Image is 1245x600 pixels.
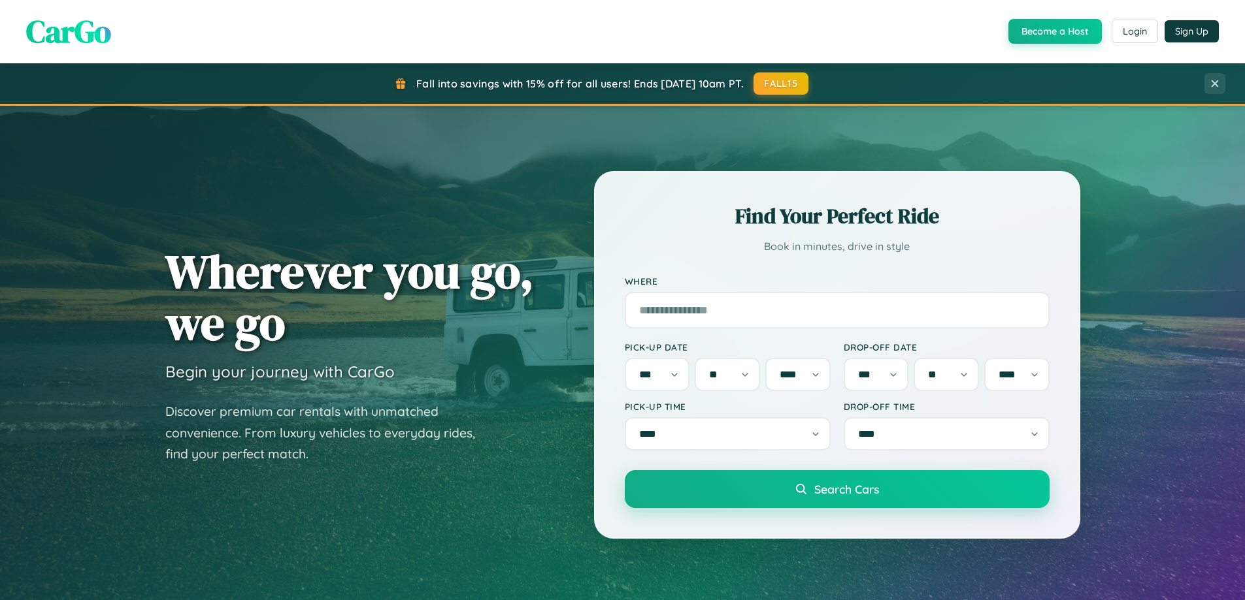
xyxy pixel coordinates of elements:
button: Sign Up [1165,20,1219,42]
label: Drop-off Time [844,401,1050,412]
label: Pick-up Date [625,341,831,353]
span: Search Cars [814,482,879,496]
button: Become a Host [1008,19,1102,44]
label: Where [625,276,1050,287]
span: Fall into savings with 15% off for all users! Ends [DATE] 10am PT. [416,77,744,90]
label: Drop-off Date [844,341,1050,353]
button: FALL15 [754,72,808,95]
h3: Begin your journey with CarGo [165,362,395,381]
h1: Wherever you go, we go [165,245,534,349]
label: Pick-up Time [625,401,831,412]
button: Login [1112,20,1158,43]
h2: Find Your Perfect Ride [625,202,1050,230]
p: Book in minutes, drive in style [625,237,1050,256]
button: Search Cars [625,470,1050,508]
p: Discover premium car rentals with unmatched convenience. From luxury vehicles to everyday rides, ... [165,401,492,465]
span: CarGo [26,10,111,53]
